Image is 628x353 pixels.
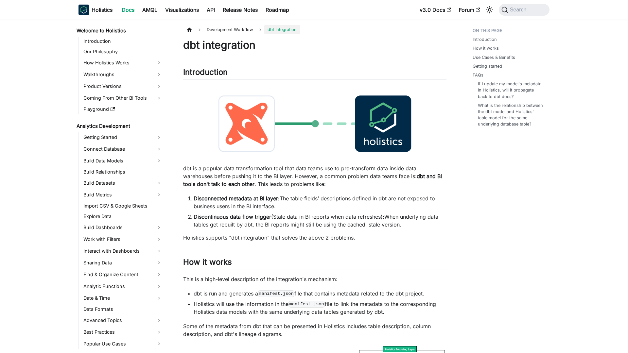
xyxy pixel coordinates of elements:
a: Sharing Data [81,258,164,268]
a: What is the relationship between the dbt model and Holistics' table model for the same underlying... [478,102,543,127]
strong: Discontinuous data flow trigger [194,213,271,220]
h2: Introduction [183,67,446,80]
a: Interact with Dashboards [81,246,164,256]
a: Coming From Other BI Tools [81,93,164,103]
a: Home page [183,25,196,34]
li: The table fields’ descriptions defined in dbt are not exposed to business users in the BI interface. [194,194,446,210]
span: dbt Integration [264,25,300,34]
a: Welcome to Holistics [75,26,164,35]
a: Build Metrics [81,190,164,200]
a: Use Cases & Benefits [473,54,515,60]
a: Data Formats [81,305,164,314]
li: Holistics will use the information in the file to link the metadata to the corresponding Holistic... [194,300,446,316]
code: manifest.json [258,290,294,297]
p: dbt is a popular data transformation tool that data teams use to pre-transform data inside data w... [183,164,446,188]
a: Playground [81,105,164,114]
a: v3.0 Docs [416,5,455,15]
nav: Docs sidebar [72,20,170,353]
a: HolisticsHolisticsHolistics [78,5,113,15]
a: Introduction [81,37,164,46]
h1: dbt integration [183,39,446,52]
a: Work with Filters [81,234,164,244]
a: Popular Use Cases [81,339,164,349]
a: Product Versions [81,81,164,92]
a: Docs [118,5,138,15]
b: Holistics [92,6,113,14]
a: Analytic Functions [81,281,164,292]
a: How Holistics Works [81,58,164,68]
li: dbt is run and generates a file that contains metadata related to the dbt project. [194,290,446,297]
a: Walkthroughs [81,69,164,80]
nav: Breadcrumbs [183,25,446,34]
button: Search (Command+K) [499,4,549,16]
a: Getting Started [81,132,164,143]
a: Date & Time [81,293,164,303]
p: Some of the metadata from dbt that can be presented in Holistics includes table description, colu... [183,322,446,338]
a: Connect Database [81,144,164,154]
a: Best Practices [81,327,164,337]
li: (Stale data in BI reports when data refreshes) When underlying data tables get rebuilt by dbt, th... [194,213,446,228]
a: Explore Data [81,212,164,221]
a: Visualizations [161,5,203,15]
p: Holistics supports "dbt integration" that solves the above 2 problems. [183,234,446,242]
a: API [203,5,219,15]
a: Introduction [473,36,497,42]
a: Build Data Models [81,156,164,166]
a: Forum [455,5,484,15]
a: Import CSV & Google Sheets [81,201,164,210]
a: FAQs [473,72,483,78]
a: AMQL [138,5,161,15]
strong: Disconnected metadata at BI layer: [194,195,280,202]
a: Our Philosophy [81,47,164,56]
img: Holistics [78,5,89,15]
a: Release Notes [219,5,262,15]
span: Search [508,7,531,13]
a: Advanced Topics [81,315,164,326]
a: Find & Organize Content [81,269,164,280]
a: Build Datasets [81,178,164,188]
a: Getting started [473,63,502,69]
a: Roadmap [262,5,293,15]
code: manifest.json [288,301,325,307]
strong: : [383,213,384,220]
span: Development Workflow [203,25,256,34]
a: If I update my model's metadata in Holistics, will it propagate back to dbt docs? [478,81,543,100]
img: dbt-to-holistics [183,85,446,162]
button: Switch between dark and light mode (currently system mode) [484,5,495,15]
a: Build Dashboards [81,222,164,233]
a: Analytics Development [75,122,164,131]
h2: How it works [183,257,446,270]
a: Build Relationships [81,167,164,176]
a: How it works [473,45,499,51]
p: This is a high-level description of the integration's mechanism: [183,275,446,283]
